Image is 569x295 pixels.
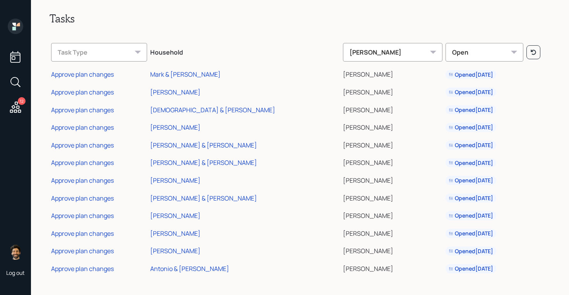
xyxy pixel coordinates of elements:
[449,247,493,255] div: Opened [DATE]
[449,265,493,273] div: Opened [DATE]
[449,230,493,237] div: Opened [DATE]
[149,38,341,65] th: Household
[449,212,493,220] div: Opened [DATE]
[449,71,493,79] div: Opened [DATE]
[51,264,114,273] div: Approve plan changes
[343,43,442,62] div: [PERSON_NAME]
[18,97,26,105] div: 12
[51,194,114,202] div: Approve plan changes
[449,106,493,114] div: Opened [DATE]
[150,158,257,167] div: [PERSON_NAME] & [PERSON_NAME]
[51,141,114,149] div: Approve plan changes
[51,70,114,79] div: Approve plan changes
[341,100,444,118] td: [PERSON_NAME]
[150,88,201,96] div: [PERSON_NAME]
[51,88,114,96] div: Approve plan changes
[150,264,229,273] div: Antonio & [PERSON_NAME]
[150,123,201,132] div: [PERSON_NAME]
[51,43,147,62] div: Task Type
[449,88,493,96] div: Opened [DATE]
[51,158,114,167] div: Approve plan changes
[341,170,444,188] td: [PERSON_NAME]
[341,135,444,153] td: [PERSON_NAME]
[449,141,493,149] div: Opened [DATE]
[341,188,444,206] td: [PERSON_NAME]
[51,211,114,220] div: Approve plan changes
[449,177,493,184] div: Opened [DATE]
[341,117,444,135] td: [PERSON_NAME]
[449,159,493,167] div: Opened [DATE]
[150,229,201,238] div: [PERSON_NAME]
[150,176,201,185] div: [PERSON_NAME]
[341,153,444,171] td: [PERSON_NAME]
[341,82,444,100] td: [PERSON_NAME]
[50,12,550,25] h2: Tasks
[8,244,23,260] img: eric-schwartz-headshot.png
[51,123,114,132] div: Approve plan changes
[150,247,201,255] div: [PERSON_NAME]
[150,70,221,79] div: Mark & [PERSON_NAME]
[150,211,201,220] div: [PERSON_NAME]
[341,65,444,82] td: [PERSON_NAME]
[6,269,25,276] div: Log out
[51,176,114,185] div: Approve plan changes
[341,259,444,276] td: [PERSON_NAME]
[446,43,523,62] div: Open
[150,106,275,114] div: [DEMOGRAPHIC_DATA] & [PERSON_NAME]
[150,194,257,202] div: [PERSON_NAME] & [PERSON_NAME]
[341,241,444,259] td: [PERSON_NAME]
[51,229,114,238] div: Approve plan changes
[341,223,444,241] td: [PERSON_NAME]
[51,106,114,114] div: Approve plan changes
[449,194,493,202] div: Opened [DATE]
[150,141,257,149] div: [PERSON_NAME] & [PERSON_NAME]
[51,247,114,255] div: Approve plan changes
[449,123,493,131] div: Opened [DATE]
[341,206,444,223] td: [PERSON_NAME]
